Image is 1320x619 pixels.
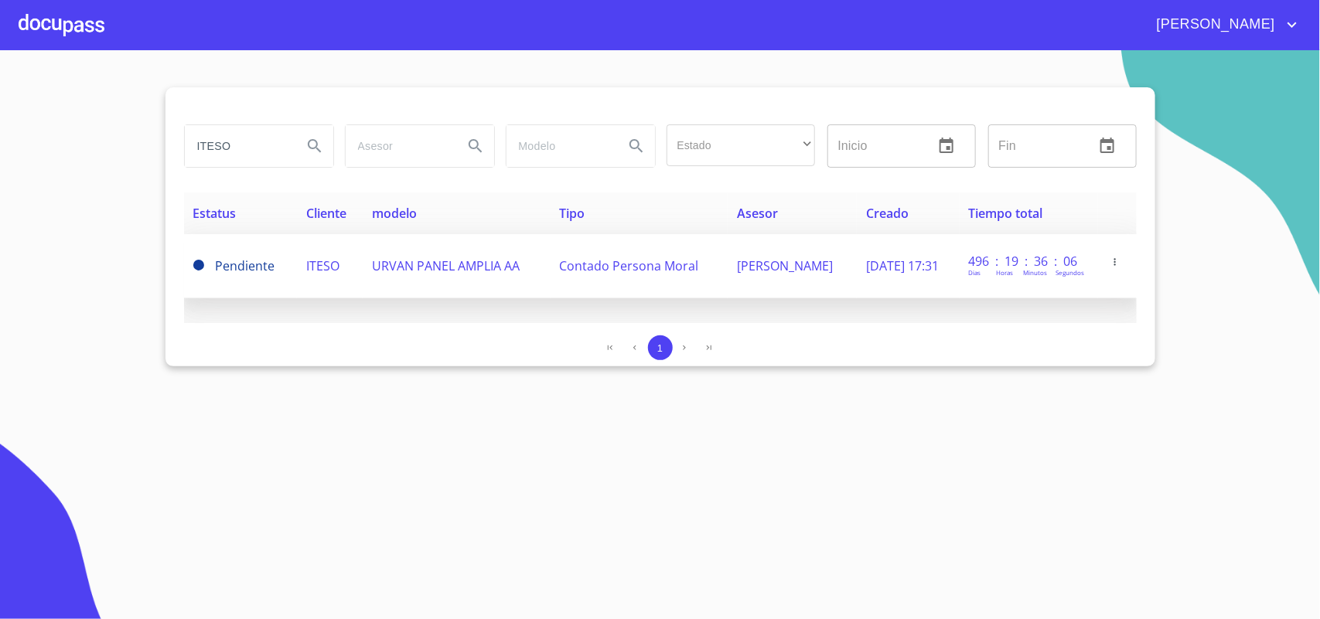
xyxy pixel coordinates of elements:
span: Tiempo total [969,205,1043,222]
span: modelo [372,205,417,222]
span: [PERSON_NAME] [1145,12,1283,37]
div: ​ [667,124,815,166]
input: search [346,125,451,167]
span: 1 [657,342,663,354]
span: Contado Persona Moral [560,257,699,274]
span: Estatus [193,205,237,222]
p: Minutos [1024,268,1048,277]
span: Asesor [737,205,778,222]
span: Pendiente [216,257,275,274]
span: Creado [866,205,909,222]
button: account of current user [1145,12,1301,37]
p: Horas [997,268,1014,277]
span: [PERSON_NAME] [737,257,833,274]
span: URVAN PANEL AMPLIA AA [372,257,520,274]
button: Search [618,128,655,165]
button: 1 [648,335,673,360]
input: search [507,125,612,167]
button: Search [296,128,333,165]
p: Segundos [1056,268,1085,277]
p: 496 : 19 : 36 : 06 [969,253,1073,270]
span: Tipo [560,205,585,222]
input: search [185,125,290,167]
span: Pendiente [193,260,204,270]
span: Cliente [306,205,346,222]
span: ITESO [306,257,339,274]
button: Search [457,128,494,165]
p: Dias [969,268,981,277]
span: [DATE] 17:31 [866,257,939,274]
